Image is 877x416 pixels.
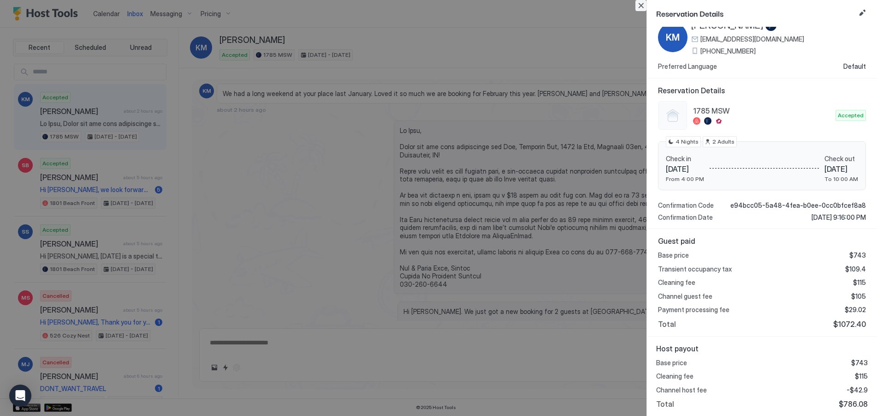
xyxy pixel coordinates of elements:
[839,399,868,409] span: $786.08
[849,251,866,259] span: $743
[658,62,717,71] span: Preferred Language
[847,386,868,394] span: -$42.9
[824,175,858,182] span: To 10:00 AM
[656,399,674,409] span: Total
[658,251,689,259] span: Base price
[656,386,707,394] span: Channel host fee
[658,265,732,273] span: Transient occupancy tax
[712,138,735,146] span: 2 Adults
[656,359,687,367] span: Base price
[666,175,704,182] span: From 4:00 PM
[658,201,714,210] span: Confirmation Code
[838,111,864,120] span: Accepted
[9,385,31,407] div: Open Intercom Messenger
[658,306,729,314] span: Payment processing fee
[855,372,868,380] span: $115
[833,320,866,329] span: $1072.40
[857,7,868,18] button: Edit reservation
[658,86,866,95] span: Reservation Details
[853,278,866,287] span: $115
[845,265,866,273] span: $109.4
[658,236,866,246] span: Guest paid
[700,47,756,55] span: [PHONE_NUMBER]
[843,62,866,71] span: Default
[676,138,699,146] span: 4 Nights
[656,7,855,19] span: Reservation Details
[666,155,704,163] span: Check in
[845,306,866,314] span: $29.02
[658,278,695,287] span: Cleaning fee
[656,344,868,353] span: Host payout
[730,201,866,210] span: e94bcc05-5a48-4fea-b0ee-0cc0bfcef8a8
[658,320,676,329] span: Total
[666,164,704,174] span: [DATE]
[658,292,712,301] span: Channel guest fee
[824,155,858,163] span: Check out
[658,213,713,222] span: Confirmation Date
[656,372,693,380] span: Cleaning fee
[824,164,858,174] span: [DATE]
[700,35,804,43] span: [EMAIL_ADDRESS][DOMAIN_NAME]
[666,30,680,44] span: KM
[851,359,868,367] span: $743
[851,292,866,301] span: $105
[812,213,866,222] span: [DATE] 9:16:00 PM
[693,106,832,115] span: 1785 MSW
